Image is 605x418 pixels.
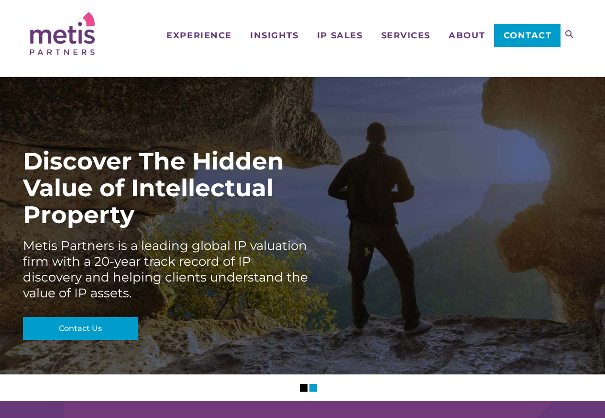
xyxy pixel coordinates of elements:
[317,31,363,40] span: IP Sales
[250,31,298,40] span: Insights
[23,148,310,228] div: Discover The Hidden Value of Intellectual Property
[494,24,561,47] a: Contact
[300,384,308,392] li: Slider Page 1
[504,31,552,40] span: Contact
[381,31,430,40] span: Services
[166,31,231,40] span: Experience
[23,317,138,340] a: Contact Us
[449,31,485,40] span: About
[30,12,95,55] img: Metis Partners
[23,238,310,301] div: Metis Partners is a leading global IP valuation firm with a 20-year track record of IP discovery ...
[309,384,317,392] li: Slider Page 2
